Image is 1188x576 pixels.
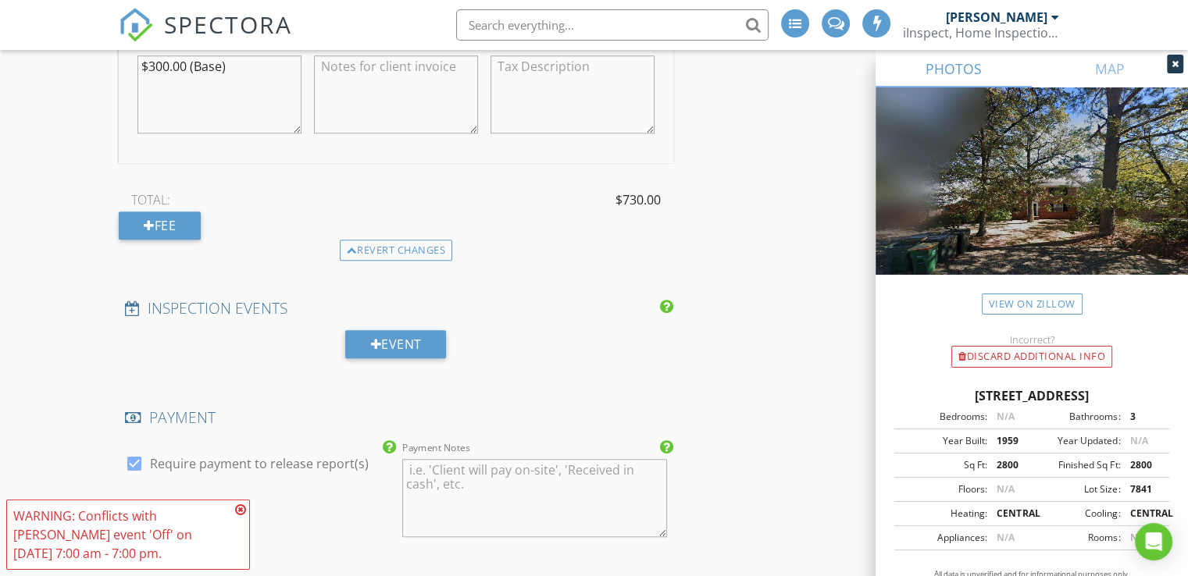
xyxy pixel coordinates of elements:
[1129,531,1147,544] span: N/A
[125,407,667,428] h4: PAYMENT
[946,9,1047,25] div: [PERSON_NAME]
[1120,458,1165,472] div: 2800
[1135,523,1172,560] div: Open Intercom Messenger
[997,531,1015,544] span: N/A
[876,87,1188,312] img: streetview
[131,190,170,209] span: TOTAL:
[1032,434,1120,448] div: Year Updated:
[1032,410,1120,424] div: Bathrooms:
[987,434,1032,448] div: 1959
[150,456,369,471] label: Require payment to release report(s)
[951,346,1112,368] div: Discard Additional info
[119,212,201,240] div: Fee
[1032,458,1120,472] div: Finished Sq Ft:
[125,298,667,318] h4: INSPECTION EVENTS
[899,507,987,521] div: Heating:
[997,482,1015,496] span: N/A
[987,458,1032,472] div: 2800
[899,458,987,472] div: Sq Ft:
[1120,482,1165,496] div: 7841
[899,434,987,448] div: Year Built:
[997,410,1015,423] span: N/A
[345,330,446,358] div: Event
[1032,507,1120,521] div: Cooling:
[164,8,292,41] span: SPECTORA
[899,410,987,424] div: Bedrooms:
[1032,531,1120,545] div: Rooms:
[456,9,769,41] input: Search everything...
[119,8,153,42] img: The Best Home Inspection Software - Spectora
[340,240,453,261] div: Revert changes
[615,190,661,209] span: $730.00
[899,531,987,545] div: Appliances:
[1032,50,1188,87] a: MAP
[894,386,1169,405] div: [STREET_ADDRESS]
[987,507,1032,521] div: CENTRAL
[876,50,1032,87] a: PHOTOS
[1120,507,1165,521] div: CENTRAL
[1120,410,1165,424] div: 3
[899,482,987,496] div: Floors:
[876,333,1188,346] div: Incorrect?
[982,293,1083,315] a: View on Zillow
[1032,482,1120,496] div: Lot Size:
[903,25,1059,41] div: iInspect, Home Inspection Services Lic# HI-1619
[13,507,230,563] div: WARNING: Conflicts with [PERSON_NAME] event 'Off' on [DATE] 7:00 am - 7:00 pm.
[119,21,292,54] a: SPECTORA
[1129,434,1147,447] span: N/A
